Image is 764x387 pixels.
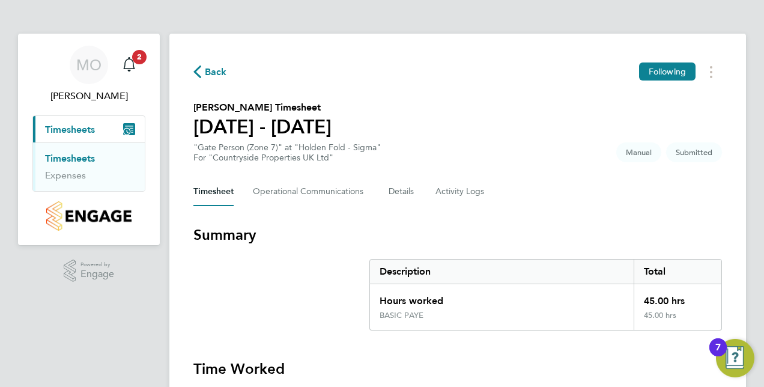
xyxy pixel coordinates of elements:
[193,359,722,379] h3: Time Worked
[193,115,332,139] h1: [DATE] - [DATE]
[639,62,696,81] button: Following
[33,142,145,191] div: Timesheets
[193,64,227,79] button: Back
[193,153,381,163] div: For "Countryside Properties UK Ltd"
[45,153,95,164] a: Timesheets
[80,260,114,270] span: Powered by
[32,46,145,103] a: MO[PERSON_NAME]
[45,169,86,181] a: Expenses
[32,201,145,231] a: Go to home page
[193,225,722,245] h3: Summary
[18,34,160,245] nav: Main navigation
[46,201,131,231] img: countryside-properties-logo-retina.png
[193,177,234,206] button: Timesheet
[369,259,722,331] div: Summary
[132,50,147,64] span: 2
[45,124,95,135] span: Timesheets
[380,311,423,320] div: BASIC PAYE
[649,66,686,77] span: Following
[253,177,369,206] button: Operational Communications
[435,177,486,206] button: Activity Logs
[716,339,754,377] button: Open Resource Center, 7 new notifications
[666,142,722,162] span: This timesheet is Submitted.
[33,116,145,142] button: Timesheets
[205,65,227,79] span: Back
[193,142,381,163] div: "Gate Person (Zone 7)" at "Holden Fold - Sigma"
[634,284,721,311] div: 45.00 hrs
[117,46,141,84] a: 2
[616,142,661,162] span: This timesheet was manually created.
[193,100,332,115] h2: [PERSON_NAME] Timesheet
[80,269,114,279] span: Engage
[370,260,634,284] div: Description
[76,57,102,73] span: MO
[32,89,145,103] span: Matthew ODowd
[700,62,722,81] button: Timesheets Menu
[715,347,721,363] div: 7
[389,177,416,206] button: Details
[634,260,721,284] div: Total
[64,260,115,282] a: Powered byEngage
[634,311,721,330] div: 45.00 hrs
[370,284,634,311] div: Hours worked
